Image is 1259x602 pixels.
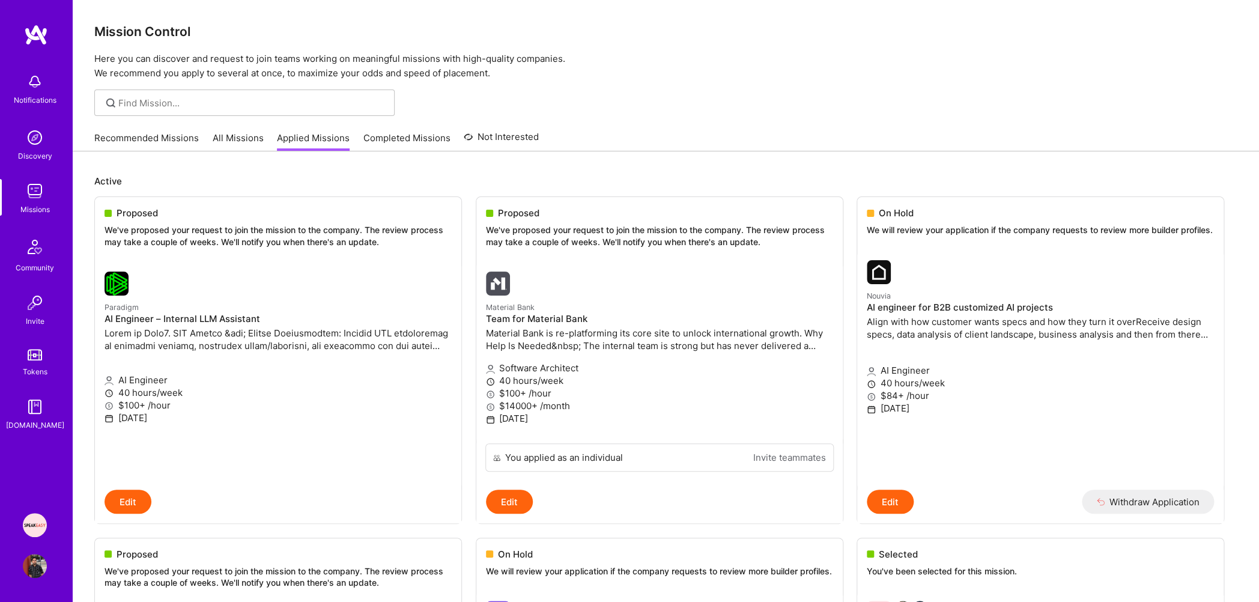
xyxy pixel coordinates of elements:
[104,96,118,110] i: icon SearchGrey
[867,380,876,389] i: icon Clock
[867,367,876,376] i: icon Applicant
[486,390,495,399] i: icon MoneyGray
[277,132,350,151] a: Applied Missions
[105,374,452,386] p: AI Engineer
[1082,490,1215,514] button: Withdraw Application
[23,395,47,419] img: guide book
[105,401,114,410] i: icon MoneyGray
[105,327,452,352] p: Lorem ip Dolo7. SIT Ametco &adi; Elitse Doeiusmodtem: Incidid UTL etdoloremag al enimadmi veniamq...
[118,97,386,109] input: Find Mission...
[20,203,50,216] div: Missions
[498,548,533,561] span: On Hold
[486,400,833,412] p: $14000+ /month
[117,548,158,561] span: Proposed
[23,179,47,203] img: teamwork
[20,233,49,261] img: Community
[486,272,510,296] img: Material Bank company logo
[117,207,158,219] span: Proposed
[867,224,1214,236] p: We will review your application if the company requests to review more builder profiles.
[505,451,623,464] div: You applied as an individual
[753,451,826,464] a: Invite teammates
[105,389,114,398] i: icon Clock
[20,513,50,537] a: Speakeasy: Software Engineer to help Customers write custom functions
[105,414,114,423] i: icon Calendar
[23,365,47,378] div: Tokens
[464,130,539,151] a: Not Interested
[476,262,843,443] a: Material Bank company logoMaterial BankTeam for Material BankMaterial Bank is re-platforming its ...
[94,52,1237,81] p: Here you can discover and request to join teams working on meaningful missions with high-quality ...
[105,376,114,385] i: icon Applicant
[105,224,452,248] p: We've proposed your request to join the mission to the company. The review process may take a cou...
[105,412,452,424] p: [DATE]
[105,303,139,312] small: Paradigm
[94,175,1237,187] p: Active
[105,314,452,324] h4: AI Engineer – Internal LLM Assistant
[486,490,533,514] button: Edit
[23,513,47,537] img: Speakeasy: Software Engineer to help Customers write custom functions
[486,415,495,424] i: icon Calendar
[23,291,47,315] img: Invite
[486,362,833,374] p: Software Architect
[486,327,833,352] p: Material Bank is re-platforming its core site to unlock international growth. Why Help Is Needed&...
[867,377,1214,389] p: 40 hours/week
[867,392,876,401] i: icon MoneyGray
[867,405,876,414] i: icon Calendar
[867,364,1214,377] p: AI Engineer
[867,402,1214,415] p: [DATE]
[105,565,452,589] p: We've proposed your request to join the mission to the company. The review process may take a cou...
[879,207,914,219] span: On Hold
[363,132,451,151] a: Completed Missions
[105,399,452,412] p: $100+ /hour
[26,315,44,327] div: Invite
[486,565,833,577] p: We will review your application if the company requests to review more builder profiles.
[486,403,495,412] i: icon MoneyGray
[105,272,129,296] img: Paradigm company logo
[486,314,833,324] h4: Team for Material Bank
[867,315,1214,341] p: Align with how customer wants specs and how they turn it overReceive design specs, data analysis ...
[857,251,1224,490] a: Nouvia company logoNouviaAI engineer for B2B customized AI projectsAlign with how customer wants ...
[486,412,833,425] p: [DATE]
[94,132,199,151] a: Recommended Missions
[486,365,495,374] i: icon Applicant
[867,260,891,284] img: Nouvia company logo
[486,374,833,387] p: 40 hours/week
[20,554,50,578] a: User Avatar
[95,262,461,490] a: Paradigm company logoParadigmAI Engineer – Internal LLM AssistantLorem ip Dolo7. SIT Ametco &adi;...
[18,150,52,162] div: Discovery
[23,126,47,150] img: discovery
[486,224,833,248] p: We've proposed your request to join the mission to the company. The review process may take a cou...
[867,389,1214,402] p: $84+ /hour
[486,377,495,386] i: icon Clock
[28,349,42,360] img: tokens
[105,490,151,514] button: Edit
[24,24,48,46] img: logo
[486,303,535,312] small: Material Bank
[867,291,891,300] small: Nouvia
[105,386,452,399] p: 40 hours/week
[6,419,64,431] div: [DOMAIN_NAME]
[213,132,264,151] a: All Missions
[867,302,1214,313] h4: AI engineer for B2B customized AI projects
[23,554,47,578] img: User Avatar
[16,261,54,274] div: Community
[867,490,914,514] button: Edit
[498,207,539,219] span: Proposed
[23,70,47,94] img: bell
[94,24,1237,39] h3: Mission Control
[14,94,56,106] div: Notifications
[486,387,833,400] p: $100+ /hour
